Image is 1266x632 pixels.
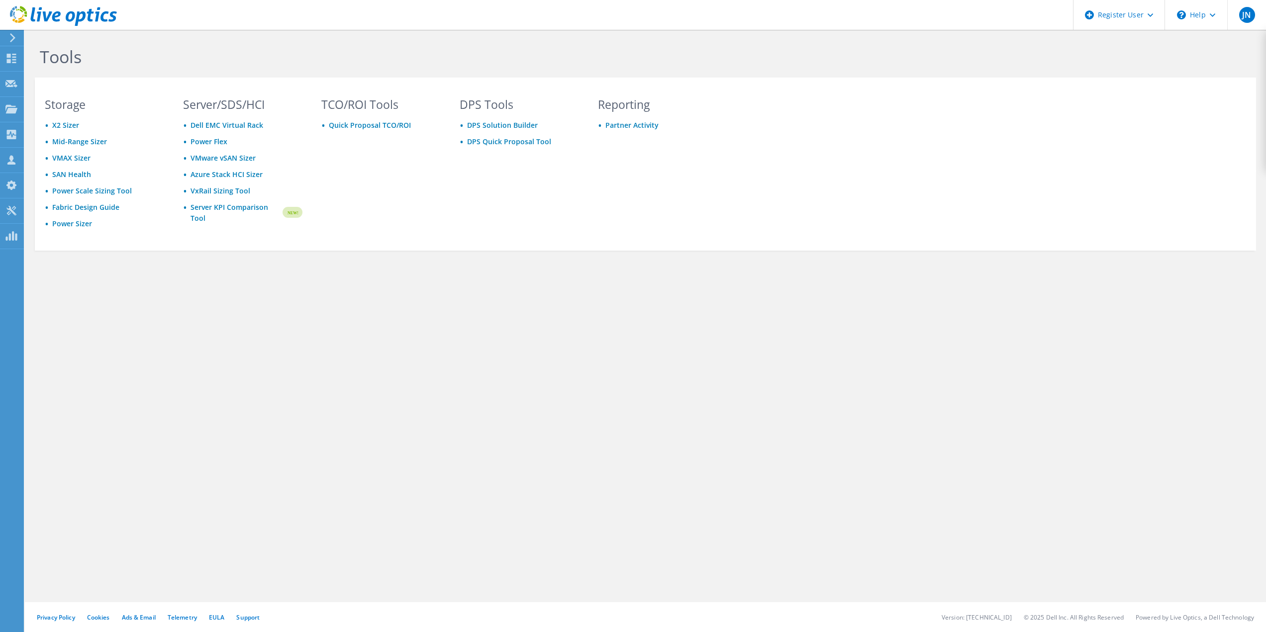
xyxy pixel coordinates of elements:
a: EULA [209,613,224,622]
a: Privacy Policy [37,613,75,622]
a: Power Sizer [52,219,92,228]
a: Power Scale Sizing Tool [52,186,132,195]
a: Telemetry [168,613,197,622]
h3: Server/SDS/HCI [183,99,302,110]
h3: DPS Tools [460,99,579,110]
li: © 2025 Dell Inc. All Rights Reserved [1024,613,1124,622]
a: DPS Quick Proposal Tool [467,137,551,146]
a: VMware vSAN Sizer [191,153,256,163]
a: Support [236,613,260,622]
a: Quick Proposal TCO/ROI [329,120,411,130]
a: Azure Stack HCI Sizer [191,170,263,179]
li: Powered by Live Optics, a Dell Technology [1136,613,1254,622]
h3: Storage [45,99,164,110]
a: DPS Solution Builder [467,120,538,130]
a: VMAX Sizer [52,153,91,163]
h1: Tools [40,46,711,67]
a: Dell EMC Virtual Rack [191,120,263,130]
img: new-badge.svg [281,201,302,224]
a: SAN Health [52,170,91,179]
a: Ads & Email [122,613,156,622]
svg: \n [1177,10,1186,19]
a: Server KPI Comparison Tool [191,202,281,224]
span: JN [1239,7,1255,23]
h3: Reporting [598,99,717,110]
h3: TCO/ROI Tools [321,99,441,110]
a: Cookies [87,613,110,622]
li: Version: [TECHNICAL_ID] [942,613,1012,622]
a: Fabric Design Guide [52,202,119,212]
a: Power Flex [191,137,227,146]
a: VxRail Sizing Tool [191,186,250,195]
a: Mid-Range Sizer [52,137,107,146]
a: Partner Activity [605,120,659,130]
a: X2 Sizer [52,120,79,130]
